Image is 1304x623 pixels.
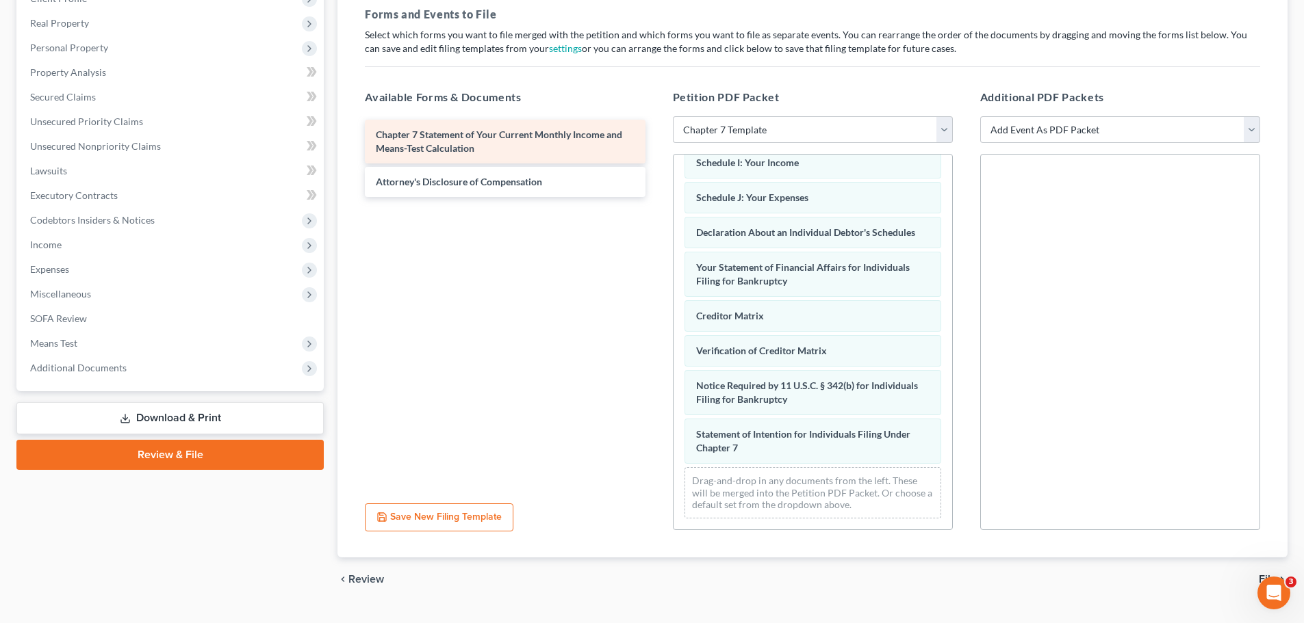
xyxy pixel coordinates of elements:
[1259,574,1277,585] span: File
[30,288,91,300] span: Miscellaneous
[365,28,1260,55] p: Select which forms you want to file merged with the petition and which forms you want to file as ...
[30,140,161,152] span: Unsecured Nonpriority Claims
[685,467,941,518] div: Drag-and-drop in any documents from the left. These will be merged into the Petition PDF Packet. ...
[337,574,348,585] i: chevron_left
[30,362,127,373] span: Additional Documents
[19,60,324,85] a: Property Analysis
[696,345,827,356] span: Verification of Creditor Matrix
[19,109,324,134] a: Unsecured Priority Claims
[696,157,799,168] span: Schedule I: Your Income
[30,91,96,103] span: Secured Claims
[19,306,324,331] a: SOFA Review
[365,6,1260,23] h5: Forms and Events to File
[16,440,324,470] a: Review & File
[337,574,398,585] button: chevron_left Review
[673,90,780,103] span: Petition PDF Packet
[696,380,918,405] span: Notice Required by 11 U.S.C. § 342(b) for Individuals Filing for Bankruptcy
[696,226,915,238] span: Declaration About an Individual Debtor's Schedules
[19,134,324,159] a: Unsecured Nonpriority Claims
[30,263,69,275] span: Expenses
[696,261,910,287] span: Your Statement of Financial Affairs for Individuals Filing for Bankruptcy
[19,159,324,183] a: Lawsuits
[1257,576,1290,609] iframe: Intercom live chat
[30,66,106,78] span: Property Analysis
[696,428,910,453] span: Statement of Intention for Individuals Filing Under Chapter 7
[696,310,764,321] span: Creditor Matrix
[30,189,118,201] span: Executory Contracts
[19,183,324,208] a: Executory Contracts
[365,503,513,532] button: Save New Filing Template
[30,239,62,250] span: Income
[348,574,384,585] span: Review
[549,42,582,54] a: settings
[16,402,324,434] a: Download & Print
[30,116,143,127] span: Unsecured Priority Claims
[376,129,622,154] span: Chapter 7 Statement of Your Current Monthly Income and Means-Test Calculation
[30,313,87,324] span: SOFA Review
[30,165,67,176] span: Lawsuits
[30,337,77,349] span: Means Test
[1286,576,1296,587] span: 3
[376,176,542,187] span: Attorney's Disclosure of Compensation
[1277,574,1288,585] i: chevron_right
[30,214,155,226] span: Codebtors Insiders & Notices
[19,85,324,109] a: Secured Claims
[365,89,645,105] h5: Available Forms & Documents
[696,191,808,203] span: Schedule J: Your Expenses
[30,42,108,53] span: Personal Property
[30,17,89,29] span: Real Property
[980,89,1260,105] h5: Additional PDF Packets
